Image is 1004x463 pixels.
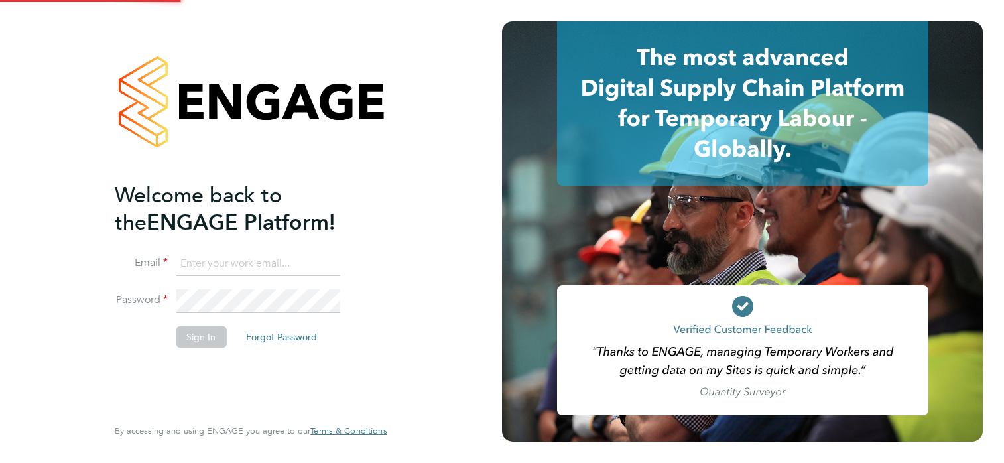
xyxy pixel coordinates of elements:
[176,326,226,348] button: Sign In
[115,182,282,235] span: Welcome back to the
[115,425,387,436] span: By accessing and using ENGAGE you agree to our
[115,293,168,307] label: Password
[310,426,387,436] a: Terms & Conditions
[115,256,168,270] label: Email
[235,326,328,348] button: Forgot Password
[115,182,373,236] h2: ENGAGE Platform!
[310,425,387,436] span: Terms & Conditions
[176,252,340,276] input: Enter your work email...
